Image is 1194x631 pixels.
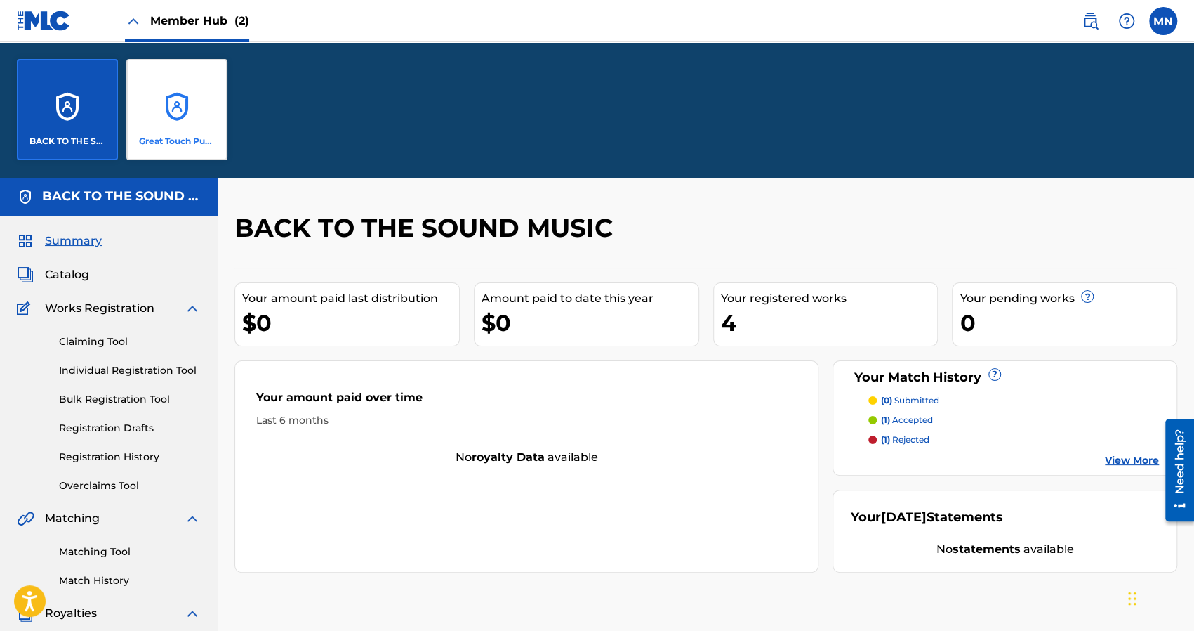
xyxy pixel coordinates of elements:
div: Your amount paid over time [256,389,797,413]
a: View More [1105,453,1159,468]
a: Registration Drafts [59,421,201,436]
a: SummarySummary [17,233,102,249]
div: User Menu [1149,7,1177,35]
div: 4 [721,307,938,339]
img: Works Registration [17,300,35,317]
span: Royalties [45,605,97,622]
a: Individual Registration Tool [59,363,201,378]
p: Great Touch Publishing Inc [139,135,215,148]
h5: BACK TO THE SOUND MUSIC [42,188,201,204]
img: expand [184,510,201,527]
img: Accounts [17,188,34,205]
a: Registration History [59,450,201,464]
a: Matching Tool [59,545,201,559]
img: Matching [17,510,34,527]
div: Your amount paid last distribution [242,290,459,307]
div: Your Match History [851,368,1159,387]
a: Bulk Registration Tool [59,392,201,407]
img: Close [125,13,142,30]
img: MLC Logo [17,11,71,31]
p: BACK TO THE SOUND MUSIC [29,135,106,148]
a: CatalogCatalog [17,266,89,283]
p: rejected [881,434,929,446]
img: expand [184,300,201,317]
img: expand [184,605,201,622]
span: ? [1082,291,1093,302]
img: Catalog [17,266,34,283]
span: Catalog [45,266,89,283]
p: submitted [881,394,939,407]
a: Public Search [1076,7,1104,35]
div: Your registered works [721,290,938,307]
img: search [1082,13,1099,30]
span: Summary [45,233,102,249]
a: AccountsBACK TO THE SOUND MUSIC [17,59,118,160]
span: Works Registration [45,300,154,317]
img: Summary [17,233,34,249]
div: Help [1113,7,1141,35]
a: (1) accepted [868,414,1159,427]
strong: statements [952,542,1020,556]
span: ? [989,369,1000,380]
a: (1) rejected [868,434,1159,446]
a: Claiming Tool [59,334,201,349]
span: (2) [234,14,249,27]
span: (1) [881,434,890,445]
div: Your Statements [851,508,1003,527]
iframe: Resource Center [1155,414,1194,527]
img: Royalties [17,605,34,622]
div: $0 [482,307,698,339]
span: (0) [881,395,892,405]
a: Match History [59,573,201,588]
div: No available [851,541,1159,558]
div: Drag [1128,578,1136,620]
iframe: Chat Widget [1124,564,1194,631]
h2: BACK TO THE SOUND MUSIC [234,212,620,244]
a: AccountsGreat Touch Publishing Inc [126,59,227,160]
div: Last 6 months [256,413,797,428]
a: Overclaims Tool [59,479,201,493]
span: Matching [45,510,100,527]
img: help [1118,13,1135,30]
span: (1) [881,415,890,425]
p: accepted [881,414,933,427]
strong: royalty data [471,450,544,464]
span: Member Hub [150,13,249,29]
span: [DATE] [881,509,927,525]
div: Amount paid to date this year [482,290,698,307]
div: $0 [242,307,459,339]
div: 0 [960,307,1176,339]
div: Your pending works [960,290,1176,307]
a: (0) submitted [868,394,1159,407]
div: No available [235,449,818,466]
